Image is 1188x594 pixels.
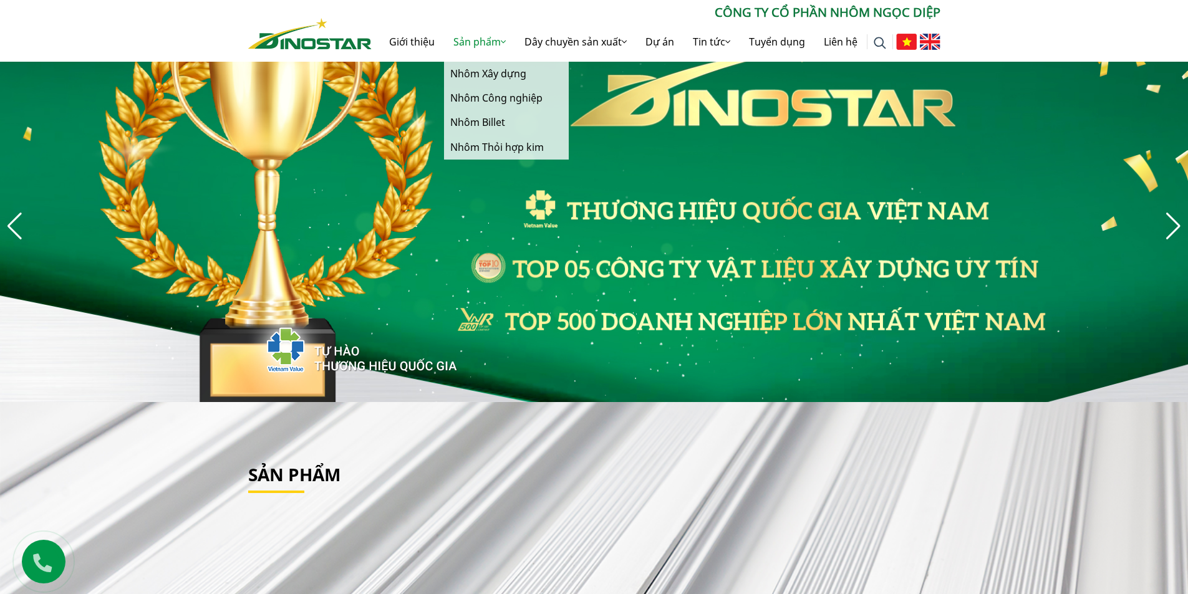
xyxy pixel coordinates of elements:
[444,110,569,135] a: Nhôm Billet
[248,462,340,486] a: Sản phẩm
[444,135,569,160] a: Nhôm Thỏi hợp kim
[874,37,886,49] img: search
[6,213,23,240] div: Previous slide
[372,3,940,22] p: CÔNG TY CỔ PHẦN NHÔM NGỌC DIỆP
[229,305,459,390] img: thqg
[444,62,569,86] a: Nhôm Xây dựng
[444,22,515,62] a: Sản phẩm
[814,22,867,62] a: Liên hệ
[380,22,444,62] a: Giới thiệu
[920,34,940,50] img: English
[740,22,814,62] a: Tuyển dụng
[444,86,569,110] a: Nhôm Công nghiệp
[683,22,740,62] a: Tin tức
[248,18,372,49] img: Nhôm Dinostar
[248,16,372,49] a: Nhôm Dinostar
[636,22,683,62] a: Dự án
[896,34,917,50] img: Tiếng Việt
[515,22,636,62] a: Dây chuyền sản xuất
[1165,213,1182,240] div: Next slide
